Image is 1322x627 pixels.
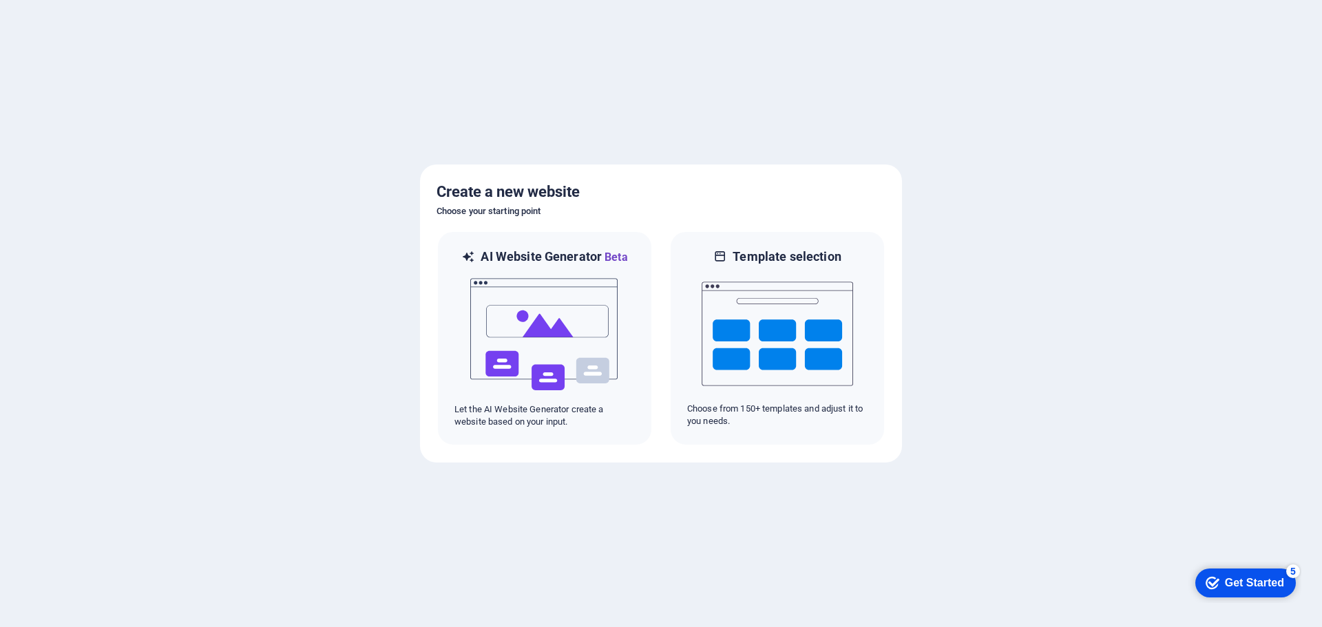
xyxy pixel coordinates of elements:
div: Get Started 5 items remaining, 0% complete [8,7,108,36]
img: ai [469,266,620,403]
h5: Create a new website [437,181,885,203]
p: Let the AI Website Generator create a website based on your input. [454,403,635,428]
div: 5 [98,3,112,17]
div: Template selectionChoose from 150+ templates and adjust it to you needs. [669,231,885,446]
h6: Template selection [733,248,841,265]
div: AI Website GeneratorBetaaiLet the AI Website Generator create a website based on your input. [437,231,653,446]
h6: Choose your starting point [437,203,885,220]
div: Get Started [37,15,96,28]
span: Beta [602,251,628,264]
h6: AI Website Generator [481,248,627,266]
p: Choose from 150+ templates and adjust it to you needs. [687,403,868,427]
